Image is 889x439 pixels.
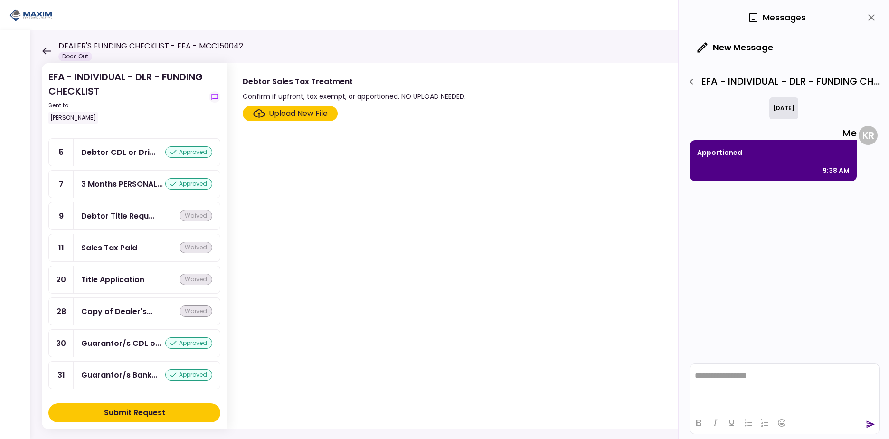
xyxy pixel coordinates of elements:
[49,298,74,325] div: 28
[48,297,220,325] a: 28Copy of Dealer's Warrantywaived
[81,305,152,317] div: Copy of Dealer's Warranty
[58,52,92,61] div: Docs Out
[707,416,723,429] button: Italic
[48,361,220,389] a: 31Guarantor/s Bank Statementsapproved
[49,202,74,229] div: 9
[48,329,220,357] a: 30Guarantor/s CDL or Driver Licenseapproved
[58,40,243,52] h1: DEALER'S FUNDING CHECKLIST - EFA - MCC150042
[243,76,466,87] div: Debtor Sales Tax Treatment
[81,146,155,158] div: Debtor CDL or Driver License
[9,8,52,22] img: Partner icon
[49,266,74,293] div: 20
[165,146,212,158] div: approved
[104,407,165,419] div: Submit Request
[180,274,212,285] div: waived
[81,210,154,222] div: Debtor Title Requirements - Other Requirements
[683,74,880,90] div: EFA - INDIVIDUAL - DLR - FUNDING CHECKLIST - Debtor Sales Tax Treatment
[48,202,220,230] a: 9Debtor Title Requirements - Other Requirementswaived
[48,266,220,294] a: 20Title Applicationwaived
[757,416,773,429] button: Numbered list
[243,91,466,102] div: Confirm if upfront, tax exempt, or apportioned. NO UPLOAD NEEDED.
[823,165,850,176] div: 9:38 AM
[690,364,879,411] iframe: Rich Text Area
[180,210,212,221] div: waived
[48,138,220,166] a: 5Debtor CDL or Driver Licenseapproved
[81,274,144,286] div: Title Application
[724,416,740,429] button: Underline
[863,10,880,26] button: close
[690,35,781,60] button: New Message
[866,420,875,429] button: send
[49,330,74,357] div: 30
[243,106,338,121] span: Click here to upload the required document
[48,70,205,124] div: EFA - INDIVIDUAL - DLR - FUNDING CHECKLIST
[690,416,707,429] button: Bold
[48,403,220,422] button: Submit Request
[81,369,157,381] div: Guarantor/s Bank Statements
[81,337,161,349] div: Guarantor/s CDL or Driver License
[747,10,806,25] div: Messages
[209,91,220,103] button: show-messages
[49,234,74,261] div: 11
[227,63,870,429] div: Debtor Sales Tax TreatmentConfirm if upfront, tax exempt, or apportioned. NO UPLOAD NEEDED.show-m...
[180,305,212,317] div: waived
[165,337,212,349] div: approved
[697,147,850,158] p: Apportioned
[740,416,757,429] button: Bullet list
[81,242,137,254] div: Sales Tax Paid
[859,126,878,145] div: K R
[48,101,205,110] div: Sent to:
[48,170,220,198] a: 73 Months PERSONAL Bank Statementsapproved
[48,234,220,262] a: 11Sales Tax Paidwaived
[690,126,857,140] div: Me
[165,369,212,381] div: approved
[48,112,98,124] div: [PERSON_NAME]
[769,97,798,119] div: [DATE]
[81,178,163,190] div: 3 Months PERSONAL Bank Statements
[165,178,212,190] div: approved
[180,242,212,253] div: waived
[774,416,790,429] button: Emojis
[269,108,328,119] div: Upload New File
[49,139,74,166] div: 5
[49,362,74,389] div: 31
[49,171,74,198] div: 7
